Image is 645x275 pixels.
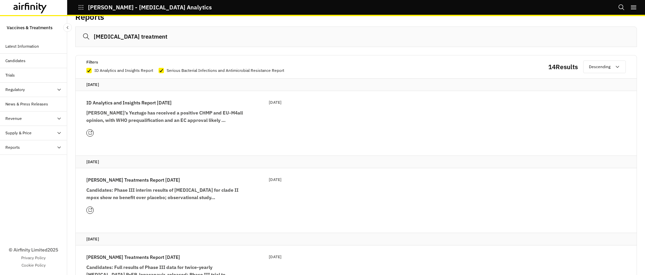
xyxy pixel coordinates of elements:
[5,87,25,93] div: Regulatory
[5,72,15,78] div: Trials
[7,21,52,34] p: Vaccines & Treatments
[5,101,48,107] div: News & Press Releases
[75,12,104,22] h2: Reports
[583,60,626,73] button: Descending
[21,262,46,268] a: Cookie Policy
[86,187,239,200] strong: Candidates: Phase III interim results of [MEDICAL_DATA] for clade II mpox show no benefit over pl...
[548,62,578,72] h2: 14 Result s
[88,4,212,10] p: [PERSON_NAME] - [MEDICAL_DATA] Analytics
[94,67,153,74] p: ID Analytics and Insights Report
[269,254,282,260] p: [DATE]
[5,144,20,150] div: Reports
[167,67,284,74] p: Serious Bacterial Infections and Antimicrobial Resistance Report
[5,116,22,122] div: Revenue
[21,255,46,261] a: Privacy Policy
[5,43,39,49] div: Latest Information
[5,130,32,136] div: Supply & Price
[9,246,58,254] p: © Airfinity Limited 2025
[78,2,212,13] button: [PERSON_NAME] - [MEDICAL_DATA] Analytics
[86,254,180,261] p: [PERSON_NAME] Treatments Report [DATE]
[75,27,637,47] input: What are you looking for?
[269,99,282,106] p: [DATE]
[63,23,72,32] button: Close Sidebar
[5,58,26,64] div: Candidates
[86,58,98,66] p: Filters
[269,176,282,183] p: [DATE]
[86,158,626,165] p: [DATE]
[86,176,180,184] p: [PERSON_NAME] Treatments Report [DATE]
[86,81,626,88] p: [DATE]
[86,110,243,123] strong: [PERSON_NAME]’s Yeztugo has received a positive CHMP and EU-M4all opinion, with WHO prequalificat...
[618,2,625,13] button: Search
[86,236,626,242] p: [DATE]
[86,99,172,106] p: ID Analytics and Insights Report [DATE]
